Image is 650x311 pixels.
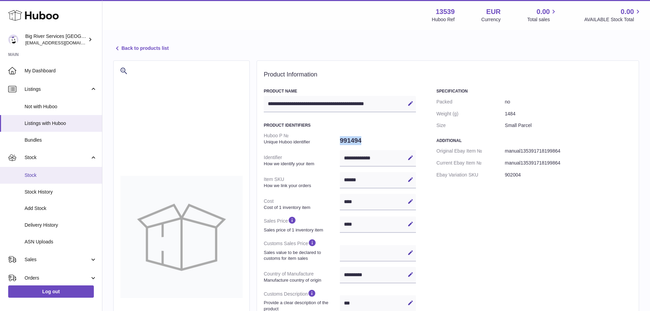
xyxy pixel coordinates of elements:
[25,33,87,46] div: Big River Services [GEOGRAPHIC_DATA]
[264,250,338,261] strong: Sales value to be declared to customs for item sales
[340,133,416,148] dd: 991494
[505,96,632,108] dd: no
[436,7,455,16] strong: 13539
[505,169,632,181] dd: 902004
[264,213,340,236] dt: Sales Price
[25,86,90,93] span: Listings
[264,88,416,94] h3: Product Name
[8,34,18,45] img: internalAdmin-13539@internal.huboo.com
[264,130,340,147] dt: Huboo P №
[25,172,97,179] span: Stock
[113,44,169,53] a: Back to products list
[264,152,340,169] dt: Identifier
[537,7,550,16] span: 0.00
[25,205,97,212] span: Add Stock
[264,173,340,191] dt: Item SKU
[505,145,632,157] dd: manual135391718199864
[505,119,632,131] dd: Small Parcel
[25,103,97,110] span: Not with Huboo
[264,161,338,167] strong: How we identify your item
[264,195,340,213] dt: Cost
[25,40,100,45] span: [EMAIL_ADDRESS][DOMAIN_NAME]
[486,7,501,16] strong: EUR
[481,16,501,23] div: Currency
[25,189,97,195] span: Stock History
[621,7,634,16] span: 0.00
[264,268,340,286] dt: Country of Manufacture
[527,7,558,23] a: 0.00 Total sales
[25,154,90,161] span: Stock
[505,108,632,120] dd: 1484
[25,68,97,74] span: My Dashboard
[432,16,455,23] div: Huboo Ref
[8,285,94,298] a: Log out
[264,227,338,233] strong: Sales price of 1 inventory item
[25,239,97,245] span: ASN Uploads
[120,176,243,298] img: no-photo-large.jpg
[436,169,505,181] dt: Ebay Variation SKU
[25,222,97,228] span: Delivery History
[436,96,505,108] dt: Packed
[436,145,505,157] dt: Original Ebay Item №
[25,256,90,263] span: Sales
[264,277,338,283] strong: Manufacture country of origin
[436,88,632,94] h3: Specification
[584,7,642,23] a: 0.00 AVAILABLE Stock Total
[25,120,97,127] span: Listings with Huboo
[25,275,90,281] span: Orders
[436,157,505,169] dt: Current Ebay Item №
[264,123,416,128] h3: Product Identifiers
[436,119,505,131] dt: Size
[264,204,338,211] strong: Cost of 1 inventory item
[264,183,338,189] strong: How we link your orders
[436,138,632,143] h3: Additional
[25,137,97,143] span: Bundles
[584,16,642,23] span: AVAILABLE Stock Total
[264,71,632,79] h2: Product Information
[505,157,632,169] dd: manual135391718199864
[527,16,558,23] span: Total sales
[264,139,338,145] strong: Unique Huboo identifier
[436,108,505,120] dt: Weight (g)
[264,236,340,264] dt: Customs Sales Price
